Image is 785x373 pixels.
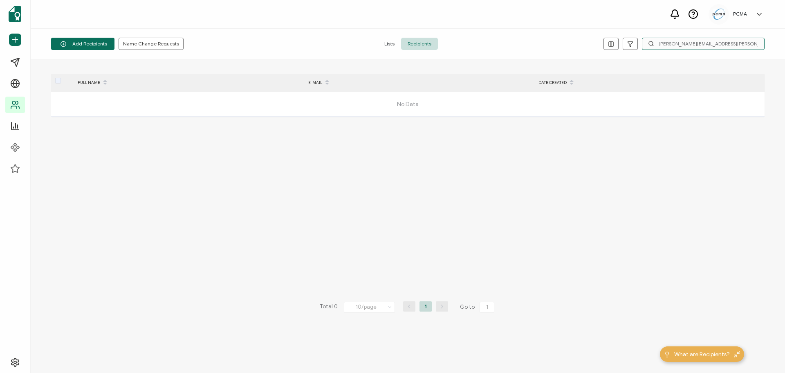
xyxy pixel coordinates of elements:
[642,38,765,50] input: Search
[74,76,304,90] div: FULL NAME
[401,38,438,50] span: Recipients
[51,38,114,50] button: Add Recipients
[419,301,432,312] li: 1
[320,301,338,313] span: Total 0
[378,38,401,50] span: Lists
[123,41,179,46] span: Name Change Requests
[744,334,785,373] iframe: Chat Widget
[9,6,21,22] img: sertifier-logomark-colored.svg
[344,302,395,313] input: Select
[119,38,184,50] button: Name Change Requests
[674,350,730,359] span: What are Recipients?
[229,92,586,117] span: No Data
[733,11,747,17] h5: PCMA
[304,76,534,90] div: E-MAIL
[734,351,740,357] img: minimize-icon.svg
[534,76,765,90] div: DATE CREATED
[460,301,496,313] span: Go to
[713,9,725,20] img: 5c892e8a-a8c9-4ab0-b501-e22bba25706e.jpg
